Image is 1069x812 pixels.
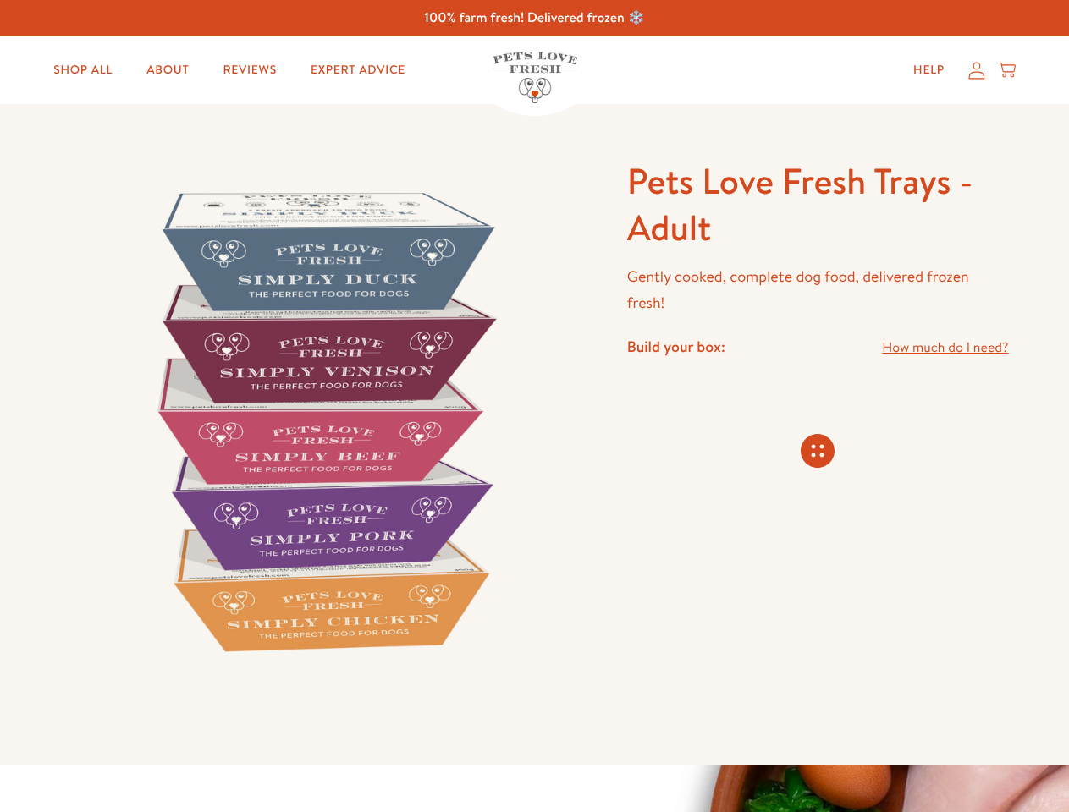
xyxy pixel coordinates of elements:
[627,158,1009,250] h1: Pets Love Fresh Trays - Adult
[900,53,958,87] a: Help
[61,158,587,683] img: Pets Love Fresh Trays - Adult
[297,53,419,87] a: Expert Advice
[493,52,577,103] img: Pets Love Fresh
[627,337,725,356] h4: Build your box:
[209,53,289,87] a: Reviews
[882,337,1008,359] a: How much do I need?
[40,53,126,87] a: Shop All
[627,264,1009,315] p: Gently cooked, complete dog food, delivered frozen fresh!
[801,434,835,468] svg: Connecting store
[133,53,202,87] a: About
